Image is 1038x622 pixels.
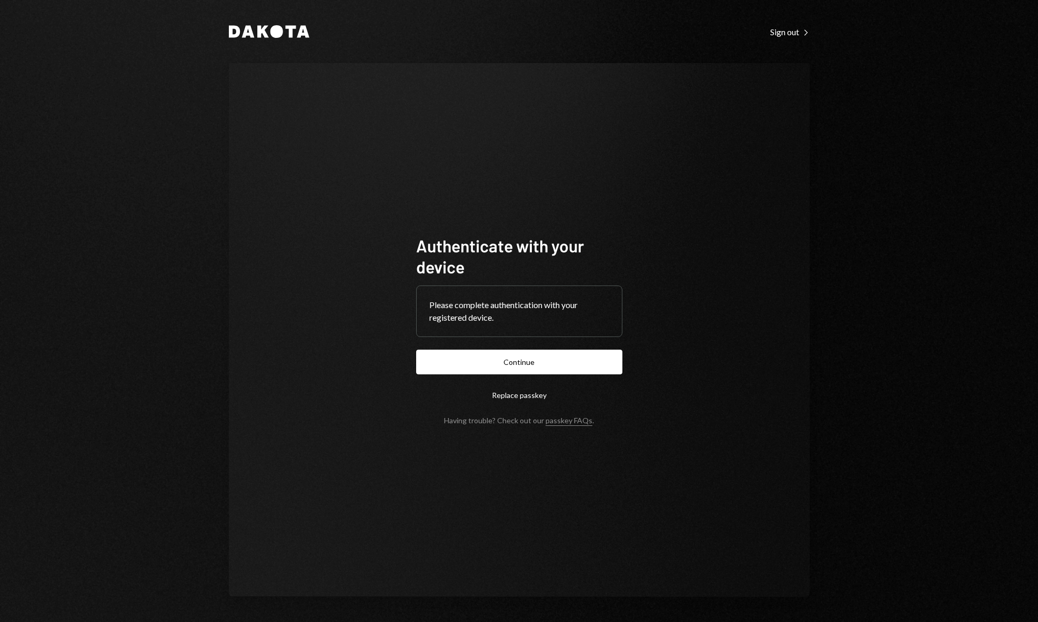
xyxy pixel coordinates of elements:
[429,299,609,324] div: Please complete authentication with your registered device.
[770,27,810,37] div: Sign out
[444,416,594,425] div: Having trouble? Check out our .
[416,235,622,277] h1: Authenticate with your device
[770,26,810,37] a: Sign out
[546,416,592,426] a: passkey FAQs
[416,350,622,374] button: Continue
[416,383,622,407] button: Replace passkey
